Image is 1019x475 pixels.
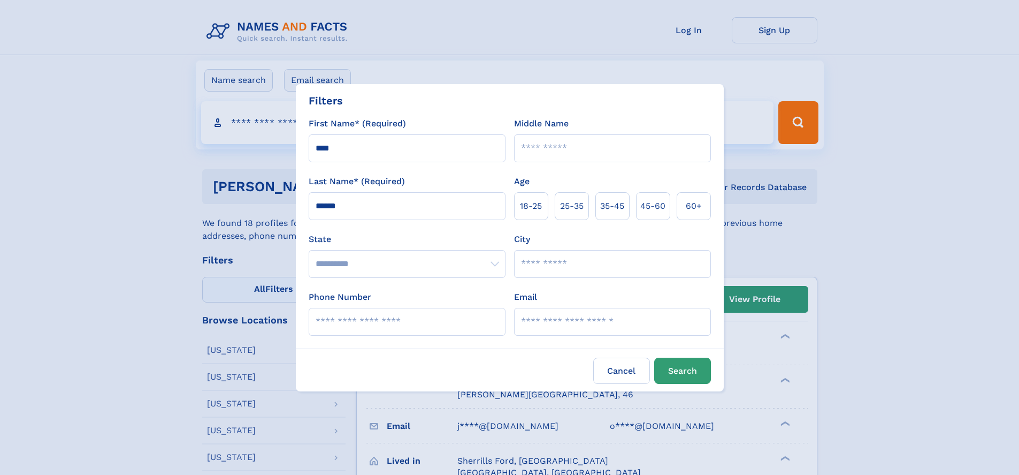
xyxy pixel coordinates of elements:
label: State [309,233,505,246]
label: Age [514,175,530,188]
label: Phone Number [309,291,371,304]
span: 35‑45 [600,200,624,213]
label: City [514,233,530,246]
span: 25‑35 [560,200,584,213]
div: Filters [309,93,343,109]
span: 45‑60 [640,200,665,213]
span: 18‑25 [520,200,542,213]
label: Last Name* (Required) [309,175,405,188]
label: Email [514,291,537,304]
button: Search [654,358,711,384]
label: Cancel [593,358,650,384]
label: First Name* (Required) [309,117,406,130]
span: 60+ [686,200,702,213]
label: Middle Name [514,117,569,130]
